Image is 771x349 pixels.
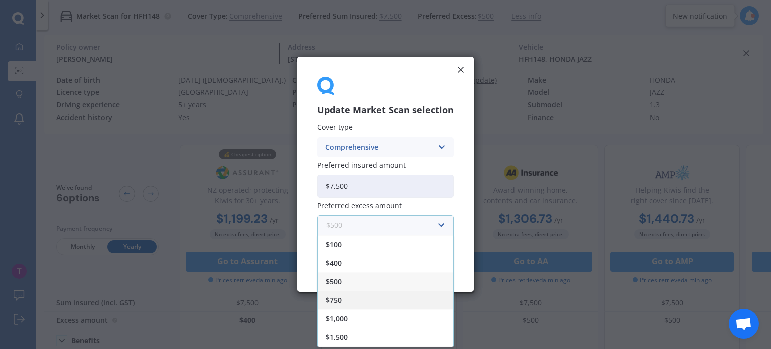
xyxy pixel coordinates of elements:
h3: Update Market Scan selection [317,105,454,117]
input: Enter amount [317,175,454,198]
span: $1,500 [326,334,348,341]
span: Cover type [317,123,353,132]
span: $100 [326,242,342,249]
div: Open chat [729,309,759,339]
span: $400 [326,260,342,267]
span: $750 [326,297,342,304]
span: Preferred insured amount [317,160,406,170]
span: Preferred excess amount [317,201,402,211]
span: $1,000 [326,316,348,323]
span: $500 [326,279,342,286]
div: Comprehensive [325,142,433,153]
